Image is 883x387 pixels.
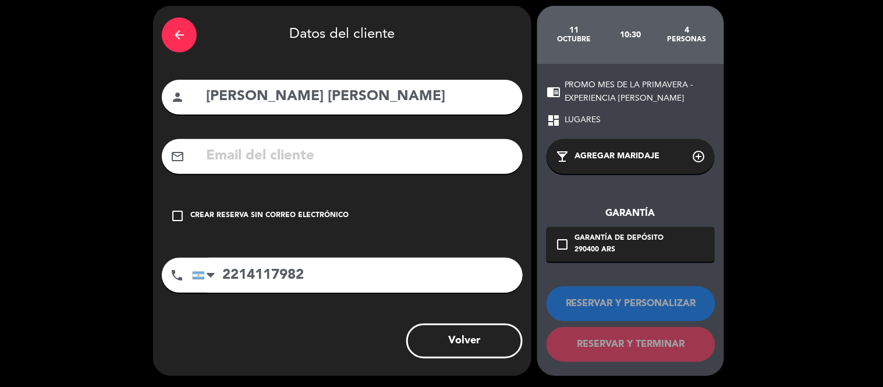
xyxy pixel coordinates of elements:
[205,144,514,168] input: Email del cliente
[547,139,715,174] button: local_barAgregar maridajeadd_circle_outline
[190,210,349,222] div: Crear reserva sin correo electrónico
[547,286,715,321] button: RESERVAR Y PERSONALIZAR
[659,26,715,35] div: 4
[171,209,185,223] i: check_box_outline_blank
[547,327,715,362] button: RESERVAR Y TERMINAR
[575,233,664,244] div: Garantía de depósito
[555,237,569,251] i: check_box_outline_blank
[602,15,659,55] div: 10:30
[575,150,660,163] span: Agregar maridaje
[565,113,601,127] span: LUGARES
[171,90,185,104] i: person
[193,258,219,292] div: Argentina: +54
[192,258,523,293] input: Número de teléfono...
[171,150,185,164] i: mail_outline
[546,35,602,44] div: octubre
[659,35,715,44] div: personas
[547,85,561,99] span: chrome_reader_mode
[170,268,184,282] i: phone
[565,79,715,105] span: PROMO MES DE LA PRIMAVERA - EXPERIENCIA [PERSON_NAME]
[406,324,523,358] button: Volver
[547,113,561,127] span: dashboard
[575,244,664,256] div: 290400 ARS
[547,206,715,221] div: Garantía
[162,15,523,55] div: Datos del cliente
[205,85,514,109] input: Nombre del cliente
[692,150,706,164] i: add_circle_outline
[546,26,602,35] div: 11
[172,28,186,42] i: arrow_back
[555,150,569,164] i: local_bar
